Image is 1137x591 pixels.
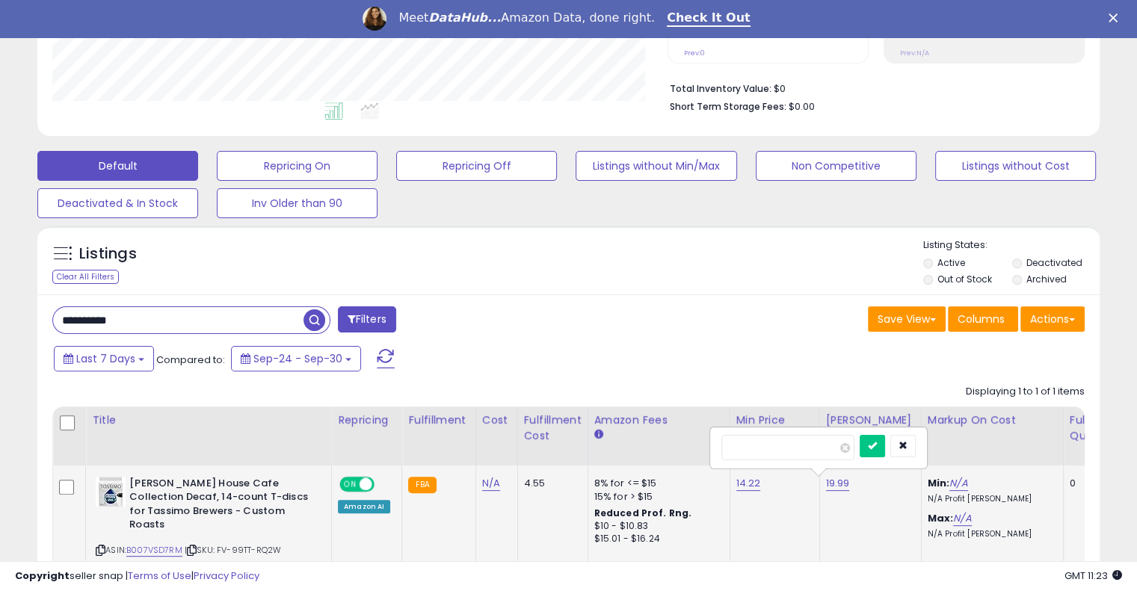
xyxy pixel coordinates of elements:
button: Columns [948,306,1018,332]
p: N/A Profit [PERSON_NAME] [928,494,1052,504]
div: Markup on Cost [928,412,1057,428]
button: Actions [1020,306,1085,332]
button: Repricing Off [396,151,557,181]
span: 2025-10-8 11:23 GMT [1064,569,1122,583]
a: Privacy Policy [194,569,259,583]
label: Out of Stock [937,273,992,285]
button: Deactivated & In Stock [37,188,198,218]
th: The percentage added to the cost of goods (COGS) that forms the calculator for Min & Max prices. [921,406,1063,465]
a: N/A [949,476,967,491]
b: Total Inventory Value: [670,82,771,95]
img: Profile image for Georgie [363,7,386,31]
div: Clear All Filters [52,270,119,284]
span: OFF [372,477,396,490]
p: N/A Profit [PERSON_NAME] [928,529,1052,539]
b: [PERSON_NAME] House Cafe Collection Decaf, 14-count T-discs for Tassimo Brewers - Custom Roasts [129,477,311,536]
label: Active [937,256,965,269]
small: Prev: N/A [900,49,929,58]
div: Meet Amazon Data, done right. [398,10,655,25]
a: 19.99 [826,476,850,491]
b: Max: [928,511,954,525]
div: Cost [482,412,511,428]
button: Listings without Min/Max [576,151,736,181]
div: 15% for > $15 [594,490,718,504]
div: 4.55 [524,477,576,490]
a: Check It Out [667,10,751,27]
div: Amazon Fees [594,412,724,428]
button: Non Competitive [756,151,916,181]
p: Listing States: [923,238,1100,253]
div: $10 - $10.83 [594,520,718,533]
span: | SKU: FV-99TT-RQ2W [185,544,281,556]
a: Terms of Use [128,569,191,583]
span: ON [341,477,360,490]
button: Listings without Cost [935,151,1096,181]
label: Archived [1026,273,1066,285]
div: Close [1109,13,1124,22]
button: Filters [338,306,396,332]
div: Fulfillable Quantity [1070,412,1121,444]
button: Repricing On [217,151,378,181]
div: Fulfillment Cost [524,412,582,444]
span: Compared to: [156,353,225,367]
img: 41d0erxQowL._SL40_.jpg [96,477,126,507]
small: FBA [408,477,436,493]
button: Inv Older than 90 [217,188,378,218]
a: B007VSD7RM [126,544,182,557]
div: [PERSON_NAME] [826,412,915,428]
div: 0 [1070,477,1116,490]
div: 8% for <= $15 [594,477,718,490]
b: Min: [928,476,950,490]
div: Amazon AI [338,500,390,513]
span: Last 7 Days [76,351,135,366]
a: 14.22 [736,476,761,491]
li: $0 [670,78,1073,96]
button: Default [37,151,198,181]
b: Reduced Prof. Rng. [594,507,692,519]
label: Deactivated [1026,256,1082,269]
div: seller snap | | [15,569,259,584]
b: Short Term Storage Fees: [670,100,786,113]
a: N/A [482,476,500,491]
strong: Copyright [15,569,70,583]
i: DataHub... [428,10,501,25]
a: N/A [953,511,971,526]
small: Prev: 0 [684,49,705,58]
h5: Listings [79,244,137,264]
div: Title [92,412,325,428]
div: Fulfillment [408,412,469,428]
span: Sep-24 - Sep-30 [253,351,342,366]
div: $15.01 - $16.24 [594,533,718,545]
button: Last 7 Days [54,346,154,371]
small: Amazon Fees. [594,428,603,442]
div: Displaying 1 to 1 of 1 items [966,385,1085,399]
div: Min Price [736,412,813,428]
div: Repricing [338,412,395,428]
span: Columns [958,312,1005,327]
span: $0.00 [789,99,815,114]
button: Save View [868,306,946,332]
button: Sep-24 - Sep-30 [231,346,361,371]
